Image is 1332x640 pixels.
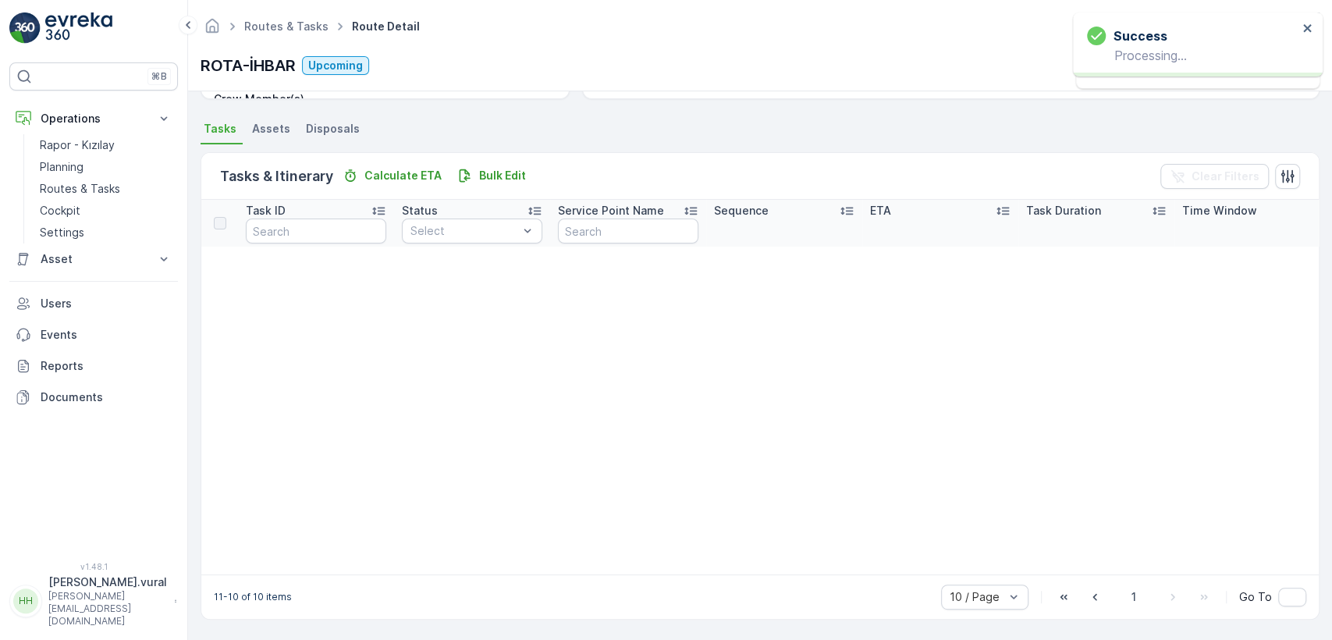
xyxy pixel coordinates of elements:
p: 11-10 of 10 items [214,591,292,603]
img: logo [9,12,41,44]
span: Go To [1239,589,1272,605]
p: ⌘B [151,70,167,83]
p: Time Window [1182,203,1257,219]
p: Cockpit [40,203,80,219]
button: Bulk Edit [451,166,532,185]
p: Processing... [1087,48,1298,62]
p: Crew Member(s) [214,91,346,107]
button: Upcoming [302,56,369,75]
span: v 1.48.1 [9,562,178,571]
p: Planning [40,159,83,175]
p: Routes & Tasks [40,181,120,197]
p: Calculate ETA [364,168,442,183]
p: Rapor - Kızılay [40,137,115,153]
a: Homepage [204,23,221,37]
p: Reports [41,358,172,374]
a: Reports [9,350,178,382]
p: Tasks & Itinerary [220,165,333,187]
input: Search [558,219,698,244]
p: Task Duration [1026,203,1101,219]
a: Cockpit [34,200,178,222]
input: Search [246,219,386,244]
h3: Success [1114,27,1167,45]
p: Operations [41,111,147,126]
a: Routes & Tasks [244,20,329,33]
button: close [1302,22,1313,37]
a: Events [9,319,178,350]
span: 1 [1124,587,1143,607]
p: Select [410,223,518,239]
p: ETA [870,203,891,219]
a: Settings [34,222,178,244]
p: Bulk Edit [479,168,526,183]
span: Tasks [204,121,236,137]
p: ROTA-İHBAR [201,54,296,77]
div: HH [13,588,38,613]
p: Status [402,203,438,219]
p: [PERSON_NAME].vural [48,574,167,590]
a: Planning [34,156,178,178]
p: Settings [40,225,84,240]
p: Task ID [246,203,286,219]
p: [PERSON_NAME][EMAIL_ADDRESS][DOMAIN_NAME] [48,590,167,628]
p: Sequence [714,203,769,219]
p: Service Point Name [558,203,664,219]
button: Asset [9,244,178,275]
span: Assets [252,121,290,137]
a: Documents [9,382,178,413]
span: Disposals [306,121,360,137]
p: - [353,91,552,107]
a: Users [9,288,178,319]
button: HH[PERSON_NAME].vural[PERSON_NAME][EMAIL_ADDRESS][DOMAIN_NAME] [9,574,178,628]
p: Clear Filters [1192,169,1259,184]
button: Clear Filters [1160,164,1269,189]
button: Operations [9,103,178,134]
a: Routes & Tasks [34,178,178,200]
img: logo_light-DOdMpM7g.png [45,12,112,44]
span: Route Detail [349,19,423,34]
p: Documents [41,389,172,405]
p: Events [41,327,172,343]
button: Calculate ETA [336,166,448,185]
p: Users [41,296,172,311]
p: Asset [41,251,147,267]
p: Upcoming [308,58,363,73]
a: Rapor - Kızılay [34,134,178,156]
